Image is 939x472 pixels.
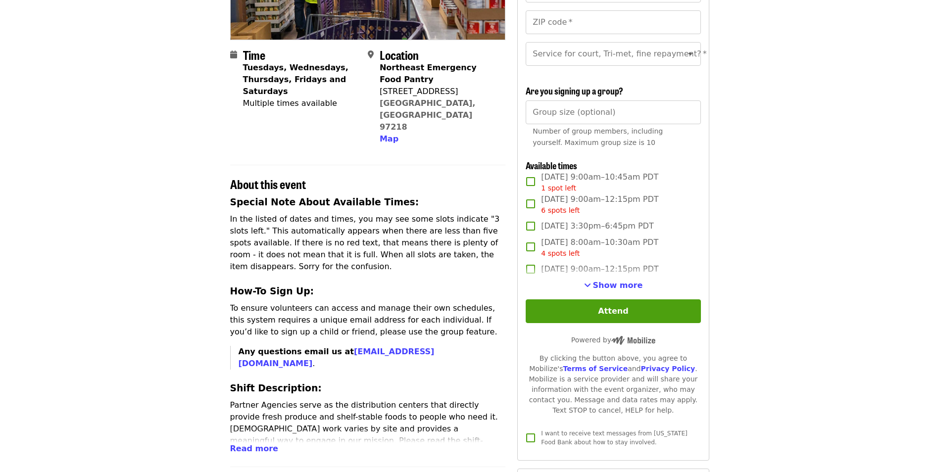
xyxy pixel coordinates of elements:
span: Powered by [571,336,655,344]
span: Location [380,46,419,63]
a: Terms of Service [563,365,628,373]
p: To ensure volunteers can access and manage their own schedules, this system requires a unique ema... [230,302,506,338]
strong: Any questions email us at [239,347,435,368]
input: ZIP code [526,10,700,34]
span: Available times [526,159,577,172]
i: map-marker-alt icon [368,50,374,59]
button: See more timeslots [584,280,643,291]
span: [DATE] 9:00am–12:15pm PDT [541,193,658,216]
span: [DATE] 3:30pm–6:45pm PDT [541,220,653,232]
div: Multiple times available [243,97,360,109]
span: Number of group members, including yourself. Maximum group size is 10 [533,127,663,146]
span: Map [380,134,398,143]
div: [STREET_ADDRESS] [380,86,497,97]
strong: Tuesdays, Wednesdays, Thursdays, Fridays and Saturdays [243,63,348,96]
button: Attend [526,299,700,323]
a: Privacy Policy [641,365,695,373]
button: Map [380,133,398,145]
div: By clicking the button above, you agree to Mobilize's and . Mobilize is a service provider and wi... [526,353,700,416]
span: Are you signing up a group? [526,84,623,97]
button: Open [684,47,697,61]
strong: Shift Description: [230,383,322,393]
button: Read more [230,443,278,455]
span: I want to receive text messages from [US_STATE] Food Bank about how to stay involved. [541,430,687,446]
span: 6 spots left [541,206,580,214]
span: [DATE] 9:00am–12:15pm PDT [541,263,658,275]
img: Powered by Mobilize [611,336,655,345]
span: 1 spot left [541,184,576,192]
input: [object Object] [526,100,700,124]
i: calendar icon [230,50,237,59]
strong: Special Note About Available Times: [230,197,419,207]
p: Partner Agencies serve as the distribution centers that directly provide fresh produce and shelf-... [230,399,506,471]
p: . [239,346,506,370]
span: Read more [230,444,278,453]
strong: Northeast Emergency Food Pantry [380,63,477,84]
span: Time [243,46,265,63]
a: [GEOGRAPHIC_DATA], [GEOGRAPHIC_DATA] 97218 [380,98,476,132]
span: 4 spots left [541,249,580,257]
strong: How-To Sign Up: [230,286,314,296]
span: [DATE] 8:00am–10:30am PDT [541,236,658,259]
p: In the listed of dates and times, you may see some slots indicate "3 slots left." This automatica... [230,213,506,273]
span: [DATE] 9:00am–10:45am PDT [541,171,658,193]
span: About this event [230,175,306,192]
span: Show more [593,281,643,290]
